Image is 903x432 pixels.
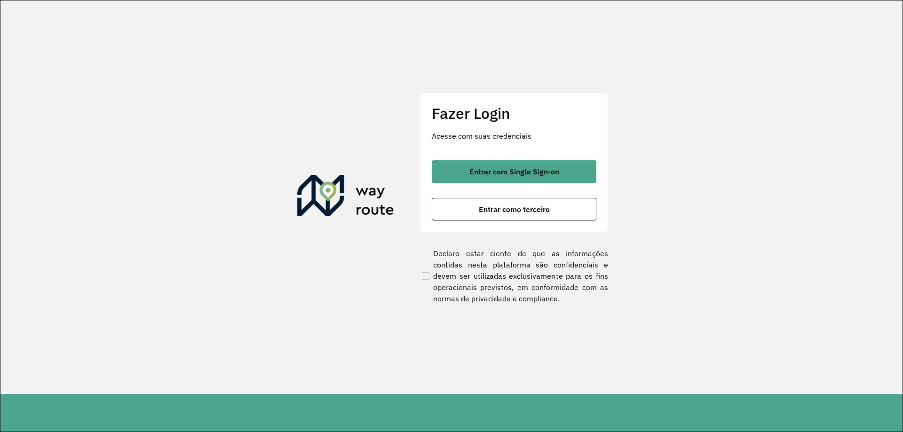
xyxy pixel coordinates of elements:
p: Acesse com suas credenciais [432,130,596,141]
span: Entrar com Single Sign-on [469,168,559,175]
button: button [432,160,596,183]
button: button [432,198,596,220]
span: Entrar como terceiro [479,205,550,213]
h2: Fazer Login [432,104,596,122]
label: Declaro estar ciente de que as informações contidas nesta plataforma são confidenciais e devem se... [420,248,608,304]
img: Roteirizador AmbevTech [297,175,394,220]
